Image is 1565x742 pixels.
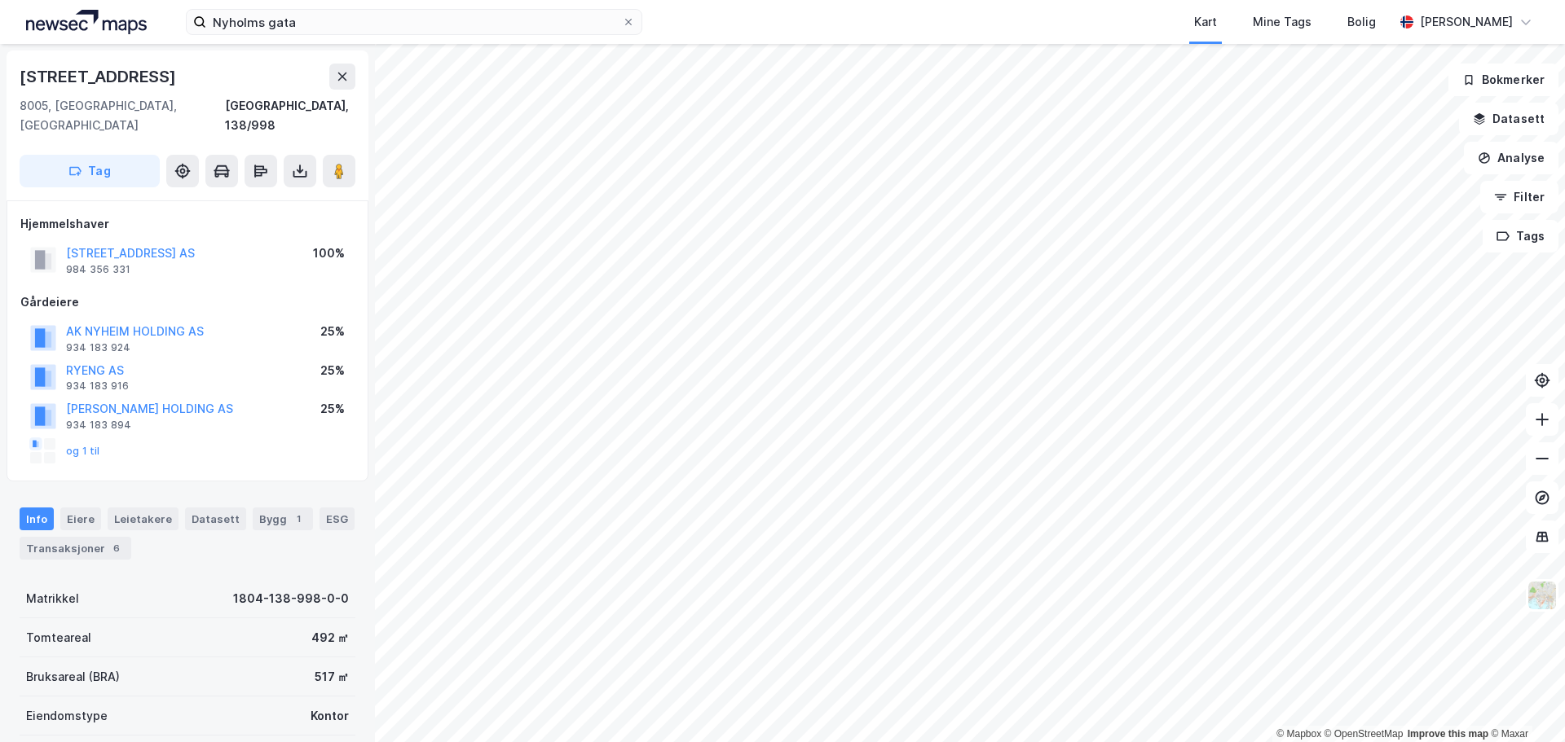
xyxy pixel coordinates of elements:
img: logo.a4113a55bc3d86da70a041830d287a7e.svg [26,10,147,34]
div: 100% [313,244,345,263]
div: 934 183 916 [66,380,129,393]
div: Eiere [60,507,101,530]
div: ESG [320,507,355,530]
div: [GEOGRAPHIC_DATA], 138/998 [225,96,355,135]
div: 25% [320,361,345,380]
div: 517 ㎡ [315,667,349,687]
input: Søk på adresse, matrikkel, gårdeiere, leietakere eller personer [206,10,622,34]
img: Z [1527,580,1558,611]
div: 1 [290,511,306,527]
div: Kontor [311,706,349,726]
button: Filter [1480,181,1558,213]
div: Tomteareal [26,628,91,648]
div: 934 183 924 [66,341,130,354]
div: Mine Tags [1253,12,1312,32]
div: Bruksareal (BRA) [26,667,120,687]
div: Matrikkel [26,589,79,608]
div: 492 ㎡ [311,628,349,648]
div: 934 183 894 [66,419,131,432]
button: Tag [20,155,160,187]
div: 25% [320,322,345,341]
a: Improve this map [1408,728,1488,740]
div: Transaksjoner [20,537,131,560]
button: Analyse [1464,142,1558,174]
div: Bolig [1347,12,1376,32]
div: Hjemmelshaver [20,214,355,234]
button: Bokmerker [1448,64,1558,96]
div: 1804-138-998-0-0 [233,589,349,608]
div: Leietakere [108,507,179,530]
div: Kart [1194,12,1217,32]
div: Datasett [185,507,246,530]
button: Tags [1483,220,1558,252]
div: 6 [108,540,125,556]
div: [PERSON_NAME] [1420,12,1513,32]
button: Datasett [1459,103,1558,135]
div: 8005, [GEOGRAPHIC_DATA], [GEOGRAPHIC_DATA] [20,96,225,135]
div: [STREET_ADDRESS] [20,64,179,90]
div: Info [20,507,54,530]
div: Gårdeiere [20,292,355,312]
a: Mapbox [1276,728,1321,740]
div: Bygg [253,507,313,530]
div: 984 356 331 [66,263,130,276]
div: Kontrollprogram for chat [1483,664,1565,742]
div: Eiendomstype [26,706,108,726]
iframe: Chat Widget [1483,664,1565,742]
a: OpenStreetMap [1325,728,1404,740]
div: 25% [320,399,345,419]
